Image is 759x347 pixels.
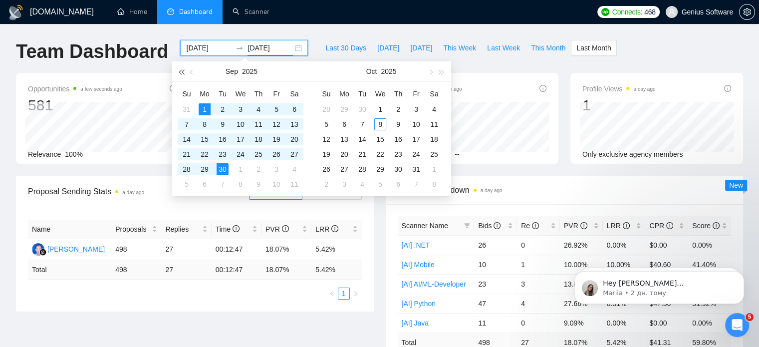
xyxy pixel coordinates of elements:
td: 2025-10-13 [335,132,353,147]
td: 2025-09-25 [250,147,267,162]
th: We [232,86,250,102]
div: 7 [410,178,422,190]
td: 2025-09-03 [232,102,250,117]
div: 11 [288,178,300,190]
span: [DATE] [410,42,432,53]
span: Scanner Breakdown [398,184,732,196]
td: 2025-10-04 [285,162,303,177]
td: 2025-10-01 [371,102,389,117]
div: 20 [288,133,300,145]
th: Fr [407,86,425,102]
div: 9 [253,178,264,190]
span: Relevance [28,150,61,158]
span: info-circle [724,85,731,92]
div: 7 [217,178,229,190]
td: 2025-11-06 [389,177,407,192]
div: 6 [338,118,350,130]
td: 2025-10-30 [389,162,407,177]
button: Sep [226,61,238,81]
th: Replies [161,220,211,239]
td: 27 [161,260,211,280]
div: 1 [428,163,440,175]
div: message notification from Mariia, 2 дн. тому. Hey v.andrushenko@geniussoftware.net, Looks like yo... [15,21,185,54]
div: 20 [338,148,350,160]
time: a day ago [633,86,655,92]
span: This Week [443,42,476,53]
button: setting [739,4,755,20]
td: 2025-09-30 [214,162,232,177]
td: 2025-10-20 [335,147,353,162]
div: 11 [253,118,264,130]
span: Proposals [115,224,150,235]
th: Tu [353,86,371,102]
td: 2025-10-26 [317,162,335,177]
td: 2025-09-29 [335,102,353,117]
iframe: Intercom live chat [725,313,749,337]
span: This Month [531,42,565,53]
a: 1 [338,288,349,299]
td: 2025-10-21 [353,147,371,162]
img: logo [8,4,24,20]
div: [PERSON_NAME] [47,244,105,255]
a: setting [739,8,755,16]
td: 2025-09-02 [214,102,232,117]
div: 23 [217,148,229,160]
time: a few seconds ago [80,86,122,92]
span: filter [464,223,470,229]
span: info-circle [494,222,501,229]
a: [AI] Python [402,300,436,308]
td: 2025-09-21 [178,147,196,162]
td: 2025-10-03 [407,102,425,117]
span: info-circle [282,225,289,232]
td: 18.07 % [261,260,311,280]
div: 1 [235,163,247,175]
td: 2025-10-09 [250,177,267,192]
td: 1 [517,255,560,274]
td: Total [28,260,111,280]
div: 10 [270,178,282,190]
div: 30 [392,163,404,175]
div: 7 [356,118,368,130]
div: 1 [199,103,211,115]
span: -- [455,150,459,158]
th: Th [389,86,407,102]
span: swap-right [236,44,244,52]
div: 22 [199,148,211,160]
td: 10 [474,255,517,274]
div: 29 [338,103,350,115]
button: Oct [366,61,377,81]
div: 2 [392,103,404,115]
td: 2025-11-04 [353,177,371,192]
div: 25 [428,148,440,160]
td: 2025-10-06 [196,177,214,192]
td: 5.42% [311,239,361,260]
img: gigradar-bm.png [39,249,46,256]
div: 25 [253,148,264,160]
a: [AI] Mobile [402,261,435,269]
td: 2025-10-07 [353,117,371,132]
div: 8 [428,178,440,190]
td: 2025-10-18 [425,132,443,147]
div: 31 [181,103,193,115]
span: LRR [607,222,630,230]
td: 5.42 % [311,260,361,280]
td: 26.92% [560,235,603,255]
td: 2025-09-05 [267,102,285,117]
time: a day ago [481,188,503,193]
div: 4 [428,103,440,115]
td: 2025-09-01 [196,102,214,117]
span: right [353,291,359,297]
div: 30 [356,103,368,115]
div: 31 [410,163,422,175]
span: dashboard [167,8,174,15]
img: AA [32,243,44,256]
div: 581 [28,96,122,115]
div: 6 [288,103,300,115]
div: 5 [320,118,332,130]
td: 2025-09-10 [232,117,250,132]
span: Opportunities [28,83,122,95]
td: $0.00 [645,235,688,255]
span: CPR [649,222,673,230]
a: [AI] Java [402,319,429,327]
div: 24 [235,148,247,160]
